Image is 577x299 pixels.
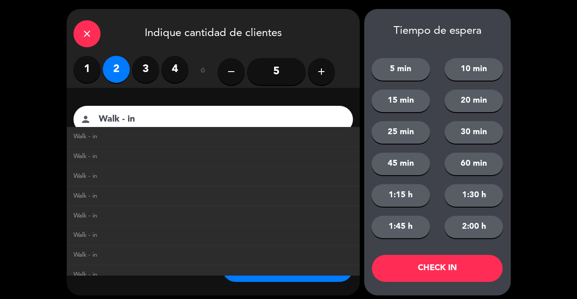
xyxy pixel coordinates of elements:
[103,56,130,83] label: 2
[67,9,360,56] div: Indique cantidad de clientes
[73,250,97,260] span: Walk - in
[444,121,503,144] button: 30 min
[188,56,218,87] div: ó
[308,58,335,85] button: add
[444,58,503,81] button: 10 min
[444,184,503,207] button: 1:30 h
[73,230,97,240] span: Walk - in
[82,28,92,39] i: close
[444,153,503,175] button: 60 min
[371,58,430,81] button: 5 min
[73,56,101,83] label: 1
[371,121,430,144] button: 25 min
[73,270,97,280] span: Walk - in
[73,211,97,221] span: Walk - in
[218,58,245,85] button: remove
[372,255,503,282] button: CHECK IN
[80,114,91,125] i: person
[132,56,159,83] label: 3
[371,216,430,238] button: 1:45 h
[73,171,97,181] span: Walk - in
[73,151,97,162] span: Walk - in
[98,112,341,127] input: Nombre del cliente
[73,191,97,201] span: Walk - in
[73,131,97,142] span: Walk - in
[371,184,430,207] button: 1:15 h
[226,66,237,77] i: remove
[444,216,503,238] button: 2:00 h
[161,56,188,83] label: 4
[371,153,430,175] button: 45 min
[444,90,503,112] button: 20 min
[371,90,430,112] button: 15 min
[364,25,511,38] div: Tiempo de espera
[316,66,327,77] i: add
